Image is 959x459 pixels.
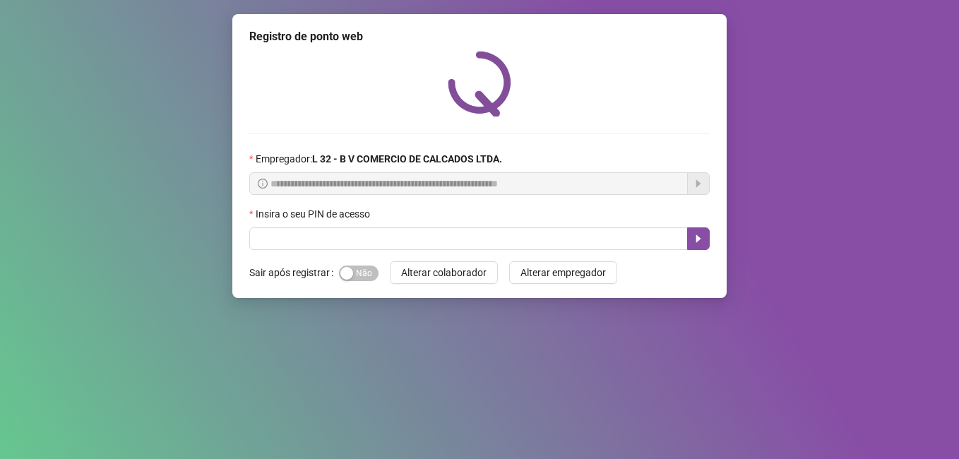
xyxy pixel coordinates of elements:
label: Insira o seu PIN de acesso [249,206,379,222]
span: info-circle [258,179,268,189]
span: Alterar colaborador [401,265,487,280]
span: caret-right [693,233,704,244]
strong: L 32 - B V COMERCIO DE CALCADOS LTDA. [312,153,502,165]
label: Sair após registrar [249,261,339,284]
button: Alterar empregador [509,261,617,284]
span: Empregador : [256,151,502,167]
span: Alterar empregador [520,265,606,280]
div: Registro de ponto web [249,28,710,45]
img: QRPoint [448,51,511,117]
button: Alterar colaborador [390,261,498,284]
